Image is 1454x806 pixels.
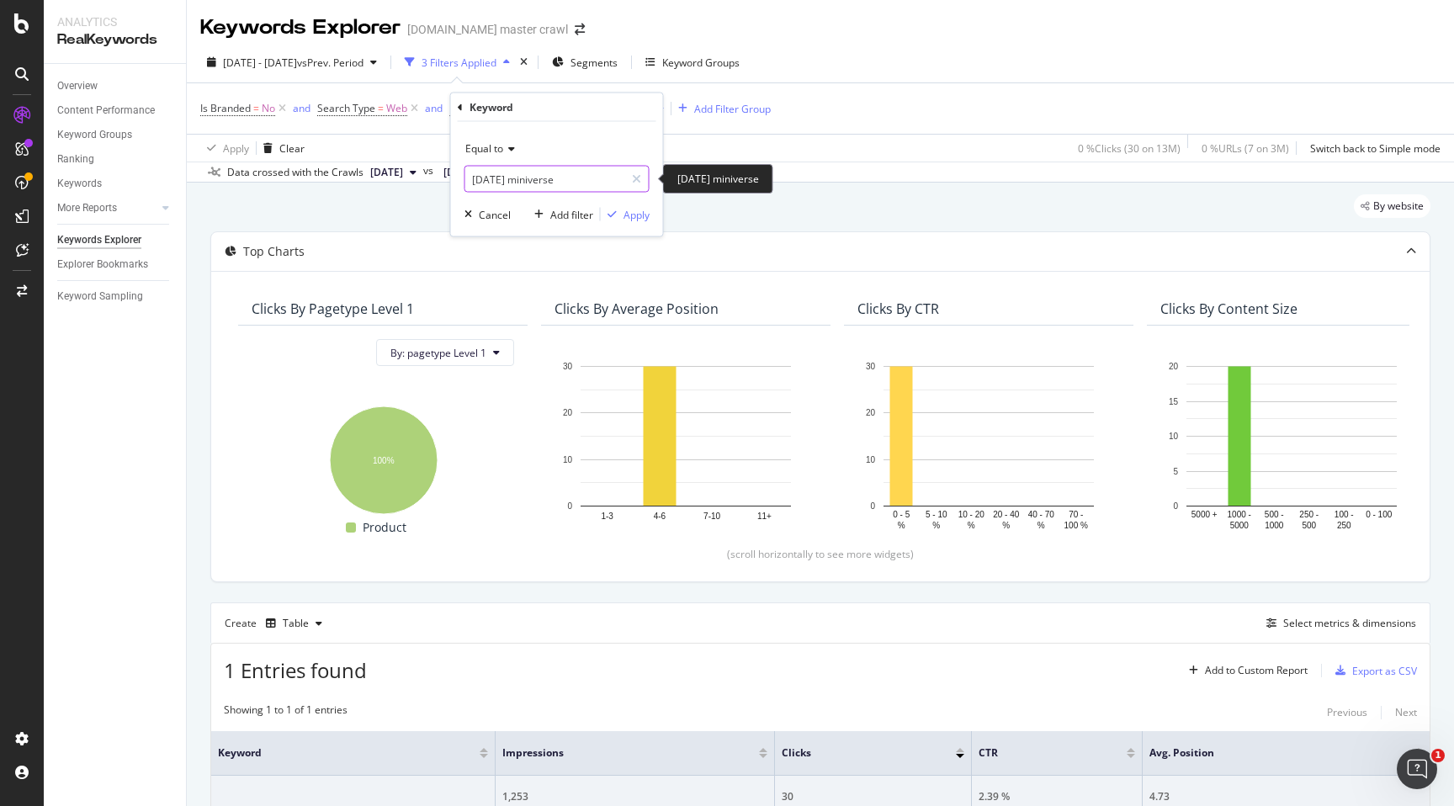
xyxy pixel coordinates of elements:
text: 500 [1302,521,1316,530]
div: Top Charts [243,243,305,260]
button: Add filter [528,206,593,223]
div: Clicks By Average Position [555,300,719,317]
text: 10 [563,455,573,464]
button: Previous [1327,703,1367,723]
button: Switch back to Simple mode [1303,135,1441,162]
text: 10 [866,455,876,464]
div: Cancel [479,207,511,221]
div: Keywords Explorer [57,231,141,249]
text: 100 % [1064,521,1088,530]
text: 5 [1173,467,1178,476]
text: 1000 - [1228,510,1251,519]
a: Overview [57,77,174,95]
text: 20 [1169,362,1179,371]
div: Overview [57,77,98,95]
div: Apply [624,207,650,221]
button: [DATE] - [DATE]vsPrev. Period [200,49,384,76]
div: Keyword [470,100,513,114]
button: 3 Filters Applied [398,49,517,76]
iframe: Intercom live chat [1397,749,1437,789]
div: 2.39 % [979,789,1135,804]
div: Apply [223,141,249,156]
div: 0 % Clicks ( 30 on 13M ) [1078,141,1181,156]
div: Clicks By pagetype Level 1 [252,300,414,317]
div: RealKeywords [57,30,172,50]
a: Ranking [57,151,174,168]
text: 0 - 5 [893,510,910,519]
span: 2025 Oct. 6th [370,165,403,180]
button: By: pagetype Level 1 [376,339,514,366]
text: 20 [866,409,876,418]
a: More Reports [57,199,157,217]
button: Export as CSV [1329,657,1417,684]
button: Select metrics & dimensions [1260,613,1416,634]
text: 4-6 [654,512,666,521]
text: 250 [1337,521,1351,530]
text: 11+ [757,512,772,521]
text: 30 [866,362,876,371]
div: Keyword Groups [662,56,740,70]
div: Content Performance [57,102,155,119]
div: Ranking [57,151,94,168]
text: 7-10 [703,512,720,521]
text: 20 [563,409,573,418]
div: Keyword Groups [57,126,132,144]
div: Add to Custom Report [1205,665,1308,676]
div: Keyword Sampling [57,288,143,305]
div: Explorer Bookmarks [57,256,148,273]
a: Keywords Explorer [57,231,174,249]
span: No [262,97,275,120]
div: Add filter [550,207,593,221]
text: % [932,521,940,530]
svg: A chart. [1160,358,1423,533]
text: % [1002,521,1010,530]
div: Analytics [57,13,172,30]
div: 3 Filters Applied [422,56,496,70]
div: 0 % URLs ( 7 on 3M ) [1202,141,1289,156]
span: 2025 Sep. 22nd [443,165,476,180]
text: 15 [1169,397,1179,406]
div: and [293,101,310,115]
div: Previous [1327,705,1367,719]
button: Next [1395,703,1417,723]
span: By website [1373,201,1424,211]
div: A chart. [857,358,1120,533]
a: Keyword Groups [57,126,174,144]
div: times [517,54,531,71]
text: 70 - [1069,510,1083,519]
text: 1-3 [601,512,613,521]
div: Keywords Explorer [200,13,401,42]
a: Content Performance [57,102,174,119]
button: Apply [200,135,249,162]
span: vs [423,163,437,178]
span: vs Prev. Period [297,56,363,70]
div: Add Filter Group [694,102,771,116]
text: 30 [563,362,573,371]
text: 5000 + [1191,510,1218,519]
div: Showing 1 to 1 of 1 entries [224,703,348,723]
div: Create [225,610,329,637]
text: 5 - 10 [926,510,947,519]
text: 0 [870,501,875,511]
text: 100 - [1335,510,1354,519]
span: Equal to [465,141,503,156]
div: Data crossed with the Crawls [227,165,363,180]
button: and [425,100,443,116]
span: Keyword [218,745,454,761]
text: % [898,521,905,530]
div: [DATE] miniverse [663,164,773,194]
span: Impressions [502,745,734,761]
div: Next [1395,705,1417,719]
button: Apply [601,206,650,223]
a: Explorer Bookmarks [57,256,174,273]
text: 10 - 20 [958,510,985,519]
span: Avg. Position [1149,745,1389,761]
span: = [378,101,384,115]
button: and [293,100,310,116]
div: Table [283,618,309,628]
text: 5000 [1230,521,1250,530]
span: Clicks [782,745,931,761]
span: CTR [979,745,1101,761]
span: Product [363,517,406,538]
